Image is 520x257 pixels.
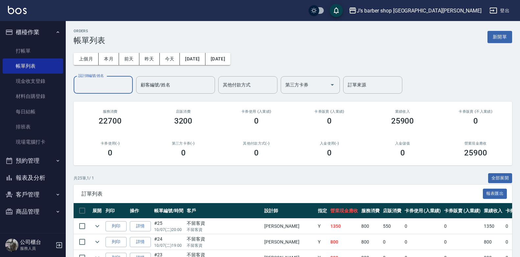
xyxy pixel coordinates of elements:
[74,29,105,33] h2: ORDERS
[106,237,127,247] button: 列印
[381,203,403,219] th: 店販消費
[357,7,482,15] div: J’s barber shop [GEOGRAPHIC_DATA][PERSON_NAME]
[464,148,487,157] h3: 25900
[442,203,482,219] th: 卡券販賣 (入業績)
[381,234,403,250] td: 0
[3,186,63,203] button: 客戶管理
[99,116,122,126] h3: 22700
[301,141,358,146] h2: 入金使用(-)
[119,53,139,65] button: 前天
[403,203,443,219] th: 卡券使用 (入業績)
[3,104,63,119] a: 每日結帳
[374,141,431,146] h2: 入金儲值
[316,219,329,234] td: Y
[3,58,63,74] a: 帳單列表
[483,189,507,199] button: 報表匯出
[139,53,160,65] button: 昨天
[263,203,316,219] th: 設計師
[374,109,431,114] h2: 業績收入
[329,234,360,250] td: 800
[130,237,151,247] a: 詳情
[154,109,212,114] h2: 店販消費
[187,243,261,248] p: 不留客資
[205,53,230,65] button: [DATE]
[473,116,478,126] h3: 0
[263,234,316,250] td: [PERSON_NAME]
[228,109,285,114] h2: 卡券使用 (入業績)
[3,74,63,89] a: 現金收支登錄
[400,148,405,157] h3: 0
[442,219,482,234] td: 0
[180,53,205,65] button: [DATE]
[8,6,27,14] img: Logo
[185,203,263,219] th: 客戶
[92,221,102,231] button: expand row
[3,134,63,150] a: 現場電腦打卡
[327,80,338,90] button: Open
[254,148,259,157] h3: 0
[442,234,482,250] td: 0
[228,141,285,146] h2: 其他付款方式(-)
[316,234,329,250] td: Y
[154,141,212,146] h2: 第三方卡券(-)
[187,236,261,243] div: 不留客資
[482,219,504,234] td: 1350
[3,43,63,58] a: 打帳單
[447,109,504,114] h2: 卡券販賣 (不入業績)
[3,119,63,134] a: 排班表
[330,4,343,17] button: save
[329,203,360,219] th: 營業現金應收
[487,34,512,40] a: 新開單
[482,203,504,219] th: 業績收入
[160,53,180,65] button: 今天
[74,53,99,65] button: 上個月
[82,141,139,146] h2: 卡券使用(-)
[482,234,504,250] td: 800
[92,237,102,247] button: expand row
[3,89,63,104] a: 材料自購登錄
[91,203,104,219] th: 展開
[3,203,63,220] button: 商品管理
[3,24,63,41] button: 櫃檯作業
[82,109,139,114] h3: 服務消費
[154,243,183,248] p: 10/07 (二) 19:00
[360,203,381,219] th: 服務消費
[487,31,512,43] button: 新開單
[130,221,151,231] a: 詳情
[181,148,186,157] h3: 0
[346,4,484,17] button: J’s barber shop [GEOGRAPHIC_DATA][PERSON_NAME]
[174,116,193,126] h3: 3200
[187,220,261,227] div: 不留客資
[327,148,332,157] h3: 0
[78,73,104,78] label: 設計師編號/姓名
[106,221,127,231] button: 列印
[20,245,54,251] p: 服務人員
[3,169,63,186] button: 報表及分析
[5,239,18,252] img: Person
[488,173,512,183] button: 全部展開
[254,116,259,126] h3: 0
[403,234,443,250] td: 0
[301,109,358,114] h2: 卡券販賣 (入業績)
[128,203,153,219] th: 操作
[316,203,329,219] th: 指定
[99,53,119,65] button: 本月
[403,219,443,234] td: 0
[74,36,105,45] h3: 帳單列表
[74,175,94,181] p: 共 25 筆, 1 / 1
[487,5,512,17] button: 登出
[154,227,183,233] p: 10/07 (二) 20:00
[381,219,403,234] td: 550
[263,219,316,234] td: [PERSON_NAME]
[447,141,504,146] h2: 營業現金應收
[153,234,185,250] td: #24
[108,148,112,157] h3: 0
[3,152,63,169] button: 預約管理
[20,239,54,245] h5: 公司櫃台
[82,191,483,197] span: 訂單列表
[104,203,128,219] th: 列印
[153,219,185,234] td: #25
[391,116,414,126] h3: 25900
[327,116,332,126] h3: 0
[360,234,381,250] td: 800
